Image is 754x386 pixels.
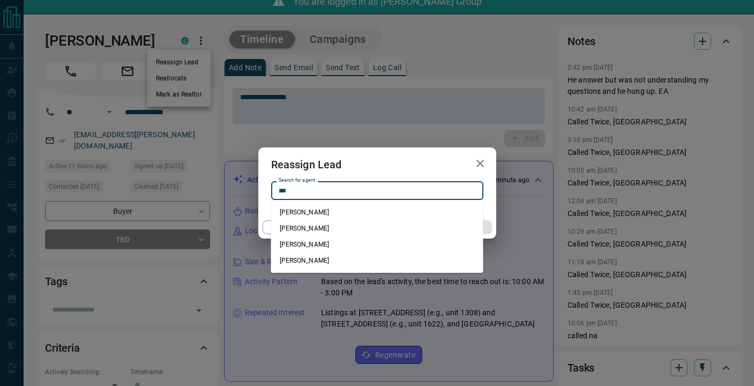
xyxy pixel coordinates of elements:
label: Search for agent [279,177,315,184]
button: Cancel [263,220,354,234]
li: [PERSON_NAME] [271,253,483,269]
li: [PERSON_NAME] [271,236,483,253]
li: [PERSON_NAME] [271,220,483,236]
h2: Reassign Lead [258,147,355,182]
li: [PERSON_NAME] [271,204,483,220]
